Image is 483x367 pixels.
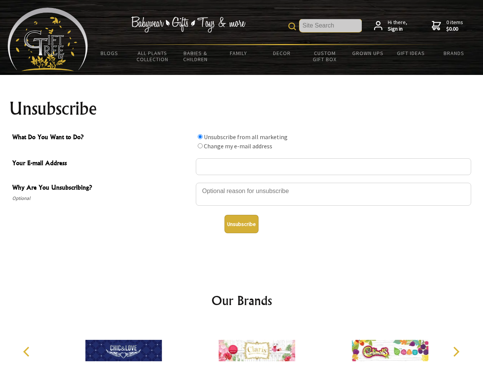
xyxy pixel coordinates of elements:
a: Hi there,Sign in [374,19,407,32]
a: 0 items$0.00 [432,19,463,32]
span: Optional [12,194,192,203]
a: Decor [260,45,303,61]
a: Babies & Children [174,45,217,67]
button: Unsubscribe [224,215,259,233]
a: BLOGS [88,45,131,61]
input: What Do You Want to Do? [198,143,203,148]
a: Gift Ideas [389,45,433,61]
button: Previous [19,343,36,360]
a: Custom Gift Box [303,45,346,67]
input: What Do You Want to Do? [198,134,203,139]
a: Family [217,45,260,61]
a: Grown Ups [346,45,389,61]
label: Change my e-mail address [204,142,272,150]
a: All Plants Collection [131,45,174,67]
span: What Do You Want to Do? [12,132,192,143]
strong: Sign in [388,26,407,32]
h1: Unsubscribe [9,99,474,118]
img: Babywear - Gifts - Toys & more [131,16,246,32]
button: Next [447,343,464,360]
a: Brands [433,45,476,61]
img: product search [288,23,296,30]
span: Your E-mail Address [12,158,192,169]
span: Hi there, [388,19,407,32]
input: Site Search [299,19,362,32]
input: Your E-mail Address [196,158,471,175]
strong: $0.00 [446,26,463,32]
label: Unsubscribe from all marketing [204,133,288,141]
img: Babyware - Gifts - Toys and more... [8,8,88,71]
textarea: Why Are You Unsubscribing? [196,183,471,206]
h2: Our Brands [15,291,468,310]
span: Why Are You Unsubscribing? [12,183,192,194]
span: 0 items [446,19,463,32]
